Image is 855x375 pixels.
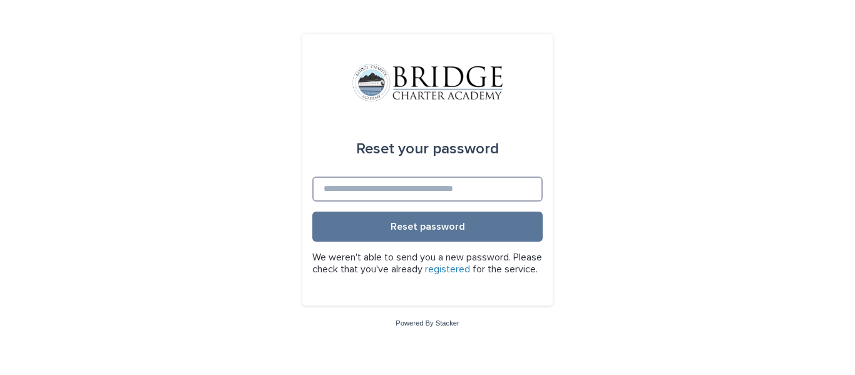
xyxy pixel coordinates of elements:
p: We weren't able to send you a new password. Please check that you've already for the service. [312,252,543,275]
a: Powered By Stacker [396,319,459,327]
span: Reset password [391,222,465,232]
a: registered [425,264,470,274]
img: V1C1m3IdTEidaUdm9Hs0 [352,64,503,101]
div: Reset your password [356,131,499,167]
button: Reset password [312,212,543,242]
